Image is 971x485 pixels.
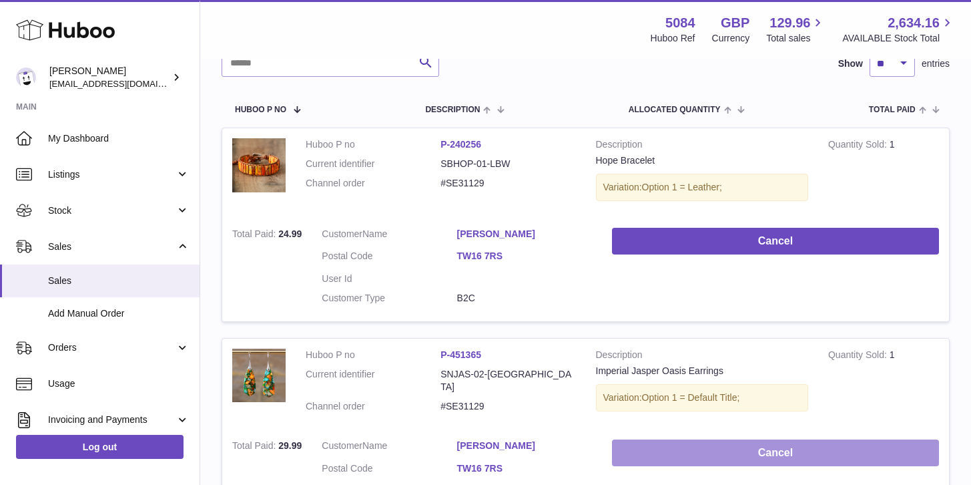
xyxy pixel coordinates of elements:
[48,204,176,217] span: Stock
[440,368,575,393] dd: SNJAS-02-[GEOGRAPHIC_DATA]
[322,228,456,244] dt: Name
[425,106,480,114] span: Description
[457,440,592,452] a: [PERSON_NAME]
[232,228,278,242] strong: Total Paid
[48,414,176,426] span: Invoicing and Payments
[651,32,695,45] div: Huboo Ref
[306,368,440,393] dt: Current identifier
[232,138,286,192] img: product-image-646606341.jpg
[457,228,592,240] a: [PERSON_NAME]
[48,275,190,287] span: Sales
[922,57,950,70] span: entries
[457,462,592,475] a: TW16 7RS
[16,67,36,88] img: konstantinosmouratidis@hotmail.com
[766,14,826,45] a: 129.96 Total sales
[665,14,695,32] strong: 5084
[322,250,456,266] dt: Postal Code
[612,440,939,467] button: Cancel
[596,174,808,201] div: Variation:
[721,14,749,32] strong: GBP
[232,349,286,402] img: H9ea2f14ef6fb4b058a8e2fbb372a8df5l_5bcf3a50-26a7-42a8-a54c-1cd9c677ab6b.jpg
[838,57,863,70] label: Show
[440,349,481,360] a: P-451365
[629,106,721,114] span: ALLOCATED Quantity
[769,14,810,32] span: 129.96
[48,168,176,181] span: Listings
[888,14,940,32] span: 2,634.16
[322,273,456,285] dt: User Id
[842,14,955,45] a: 2,634.16 AVAILABLE Stock Total
[322,440,456,456] dt: Name
[828,349,890,363] strong: Quantity Sold
[642,392,740,403] span: Option 1 = Default Title;
[48,132,190,145] span: My Dashboard
[232,440,278,454] strong: Total Paid
[306,138,440,151] dt: Huboo P no
[596,138,808,154] strong: Description
[596,349,808,365] strong: Description
[322,462,456,478] dt: Postal Code
[457,292,592,305] dd: B2C
[818,128,949,218] td: 1
[49,78,196,89] span: [EMAIL_ADDRESS][DOMAIN_NAME]
[48,341,176,354] span: Orders
[440,139,481,150] a: P-240256
[16,435,184,459] a: Log out
[457,250,592,263] a: TW16 7RS
[842,32,955,45] span: AVAILABLE Stock Total
[48,240,176,253] span: Sales
[766,32,826,45] span: Total sales
[306,158,440,170] dt: Current identifier
[306,400,440,413] dt: Channel order
[596,154,808,167] div: Hope Bracelet
[322,228,362,239] span: Customer
[818,339,949,430] td: 1
[49,65,170,90] div: [PERSON_NAME]
[440,158,575,170] dd: SBHOP-01-LBW
[596,365,808,377] div: Imperial Jasper Oasis Earrings
[306,177,440,190] dt: Channel order
[322,440,362,451] span: Customer
[322,292,456,305] dt: Customer Type
[306,349,440,361] dt: Huboo P no
[440,177,575,190] dd: #SE31129
[612,228,939,255] button: Cancel
[278,440,302,451] span: 29.99
[712,32,750,45] div: Currency
[48,307,190,320] span: Add Manual Order
[869,106,916,114] span: Total paid
[440,400,575,413] dd: #SE31129
[642,182,722,192] span: Option 1 = Leather;
[48,377,190,390] span: Usage
[596,384,808,412] div: Variation:
[828,139,890,153] strong: Quantity Sold
[235,106,286,114] span: Huboo P no
[278,228,302,239] span: 24.99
